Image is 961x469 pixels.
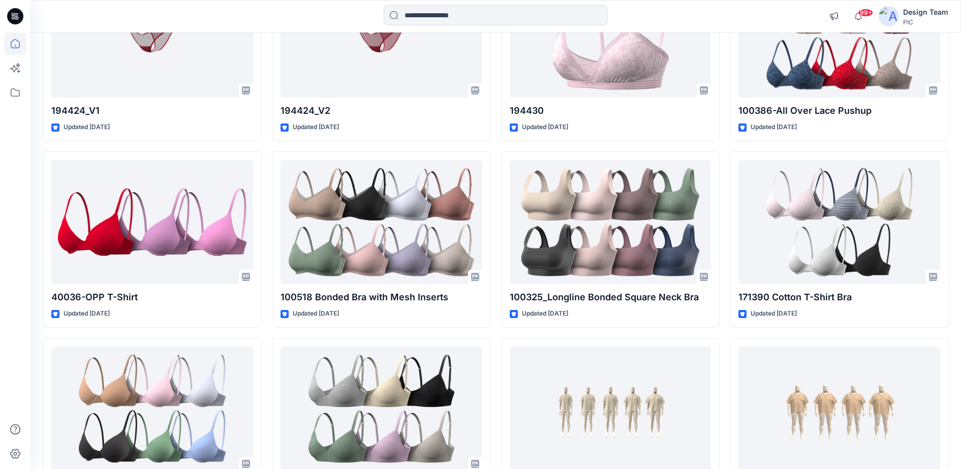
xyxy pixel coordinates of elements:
[738,104,940,118] p: 100386-All Over Lace Pushup
[281,290,482,304] p: 100518 Bonded Bra with Mesh Inserts
[51,160,253,285] a: 40036-OPP T-Shirt
[522,308,568,319] p: Updated [DATE]
[51,290,253,304] p: 40036-OPP T-Shirt
[293,308,339,319] p: Updated [DATE]
[510,104,711,118] p: 194430
[751,122,797,133] p: Updated [DATE]
[903,18,948,26] div: PIC
[738,160,940,285] a: 171390 Cotton T-Shirt Bra
[738,290,940,304] p: 171390 Cotton T-Shirt Bra
[293,122,339,133] p: Updated [DATE]
[879,6,899,26] img: avatar
[281,104,482,118] p: 194424_V2
[64,308,110,319] p: Updated [DATE]
[903,6,948,18] div: Design Team
[51,104,253,118] p: 194424_V1
[281,160,482,285] a: 100518 Bonded Bra with Mesh Inserts
[510,290,711,304] p: 100325_Longline Bonded Square Neck Bra
[751,308,797,319] p: Updated [DATE]
[522,122,568,133] p: Updated [DATE]
[858,9,873,17] span: 99+
[510,160,711,285] a: 100325_Longline Bonded Square Neck Bra
[64,122,110,133] p: Updated [DATE]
